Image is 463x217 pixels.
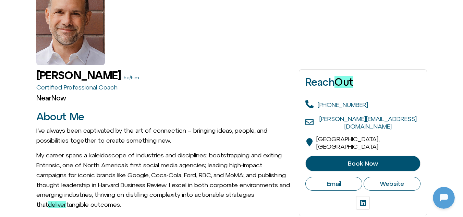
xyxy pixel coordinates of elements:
span: Email [327,180,341,188]
h1: [PERSON_NAME] [36,69,121,81]
span: Website [380,180,404,188]
h2: NearNow [36,94,292,102]
a: [PERSON_NAME][EMAIL_ADDRESS][DOMAIN_NAME] [319,115,417,130]
p: I’ve always been captivated by the art of connection – bringing ideas, people, and possibilities ... [36,126,292,146]
h2: About Me [36,111,292,122]
a: [PHONE_NUMBER] [318,101,368,108]
a: Website [364,177,421,191]
span: Book Now [348,160,378,167]
h2: Reach [305,76,420,88]
span: [GEOGRAPHIC_DATA], [GEOGRAPHIC_DATA] [316,135,379,150]
a: he/him [124,75,139,80]
mark: deliver [48,201,66,208]
iframe: Botpress [433,187,455,209]
mark: Out [334,76,353,88]
p: My career spans a kaleidoscope of industries and disciplines: bootstrapping and exiting Entrinsic... [36,150,292,210]
a: Certified Professional Coach [36,84,118,91]
a: Email [305,177,362,191]
a: Book Now [305,156,420,171]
